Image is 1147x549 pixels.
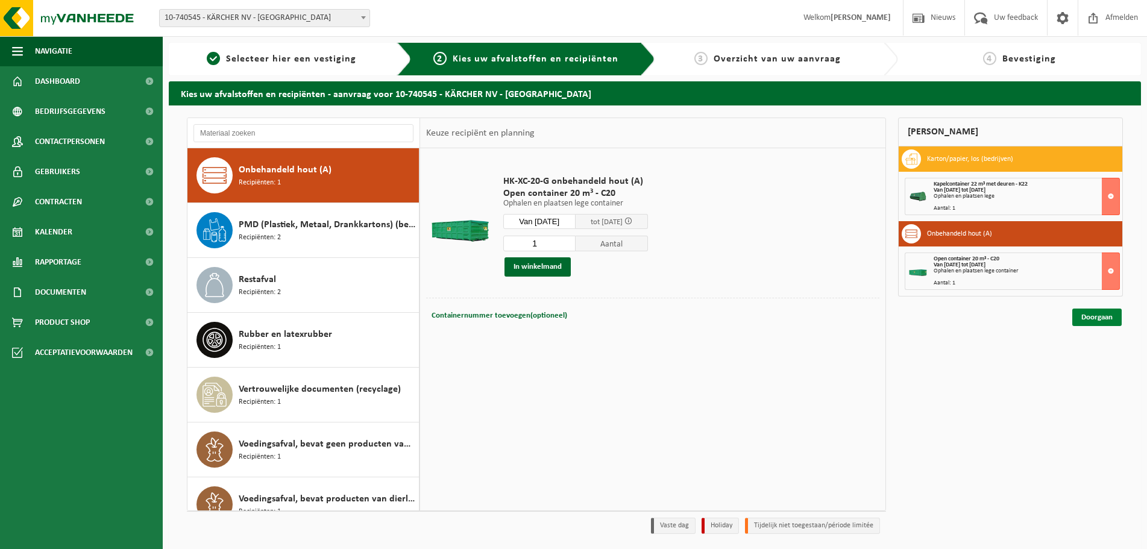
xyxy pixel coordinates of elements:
[239,342,281,353] span: Recipiënten: 1
[420,118,541,148] div: Keuze recipiënt en planning
[831,13,891,22] strong: [PERSON_NAME]
[35,96,105,127] span: Bedrijfsgegevens
[934,262,985,268] strong: Van [DATE] tot [DATE]
[503,199,648,208] p: Ophalen en plaatsen lege container
[35,66,80,96] span: Dashboard
[169,81,1141,105] h2: Kies uw afvalstoffen en recipiënten - aanvraag voor 10-740545 - KÄRCHER NV - [GEOGRAPHIC_DATA]
[35,337,133,368] span: Acceptatievoorwaarden
[983,52,996,65] span: 4
[927,149,1013,169] h3: Karton/papier, los (bedrijven)
[239,437,416,451] span: Voedingsafval, bevat geen producten van dierlijke oorsprong, onverpakt
[35,36,72,66] span: Navigatie
[239,492,416,506] span: Voedingsafval, bevat producten van dierlijke oorsprong, onverpakt, categorie 3
[187,148,420,203] button: Onbehandeld hout (A) Recipiënten: 1
[239,177,281,189] span: Recipiënten: 1
[160,10,369,27] span: 10-740545 - KÄRCHER NV - WILRIJK
[432,312,567,319] span: Containernummer toevoegen(optioneel)
[503,175,648,187] span: HK-XC-20-G onbehandeld hout (A)
[35,217,72,247] span: Kalender
[934,187,985,193] strong: Van [DATE] tot [DATE]
[934,256,999,262] span: Open container 20 m³ - C20
[175,52,388,66] a: 1Selecteer hier een vestiging
[35,307,90,337] span: Product Shop
[187,313,420,368] button: Rubber en latexrubber Recipiënten: 1
[576,236,648,251] span: Aantal
[934,205,1119,212] div: Aantal: 1
[239,232,281,243] span: Recipiënten: 2
[187,203,420,258] button: PMD (Plastiek, Metaal, Drankkartons) (bedrijven) Recipiënten: 2
[702,518,739,534] li: Holiday
[239,451,281,463] span: Recipiënten: 1
[430,307,568,324] button: Containernummer toevoegen(optioneel)
[934,181,1028,187] span: Kapelcontainer 22 m³ met deuren - K22
[35,277,86,307] span: Documenten
[207,52,220,65] span: 1
[714,54,841,64] span: Overzicht van uw aanvraag
[1002,54,1056,64] span: Bevestiging
[187,422,420,477] button: Voedingsafval, bevat geen producten van dierlijke oorsprong, onverpakt Recipiënten: 1
[159,9,370,27] span: 10-740545 - KÄRCHER NV - WILRIJK
[453,54,618,64] span: Kies uw afvalstoffen en recipiënten
[934,193,1119,199] div: Ophalen en plaatsen lege
[239,287,281,298] span: Recipiënten: 2
[35,127,105,157] span: Contactpersonen
[591,218,623,226] span: tot [DATE]
[239,272,276,287] span: Restafval
[503,214,576,229] input: Selecteer datum
[745,518,880,534] li: Tijdelijk niet toegestaan/période limitée
[187,368,420,422] button: Vertrouwelijke documenten (recyclage) Recipiënten: 1
[35,247,81,277] span: Rapportage
[651,518,696,534] li: Vaste dag
[193,124,413,142] input: Materiaal zoeken
[187,258,420,313] button: Restafval Recipiënten: 2
[187,477,420,532] button: Voedingsafval, bevat producten van dierlijke oorsprong, onverpakt, categorie 3 Recipiënten: 1
[239,327,332,342] span: Rubber en latexrubber
[927,224,992,243] h3: Onbehandeld hout (A)
[239,218,416,232] span: PMD (Plastiek, Metaal, Drankkartons) (bedrijven)
[1072,309,1122,326] a: Doorgaan
[934,268,1119,274] div: Ophalen en plaatsen lege container
[226,54,356,64] span: Selecteer hier een vestiging
[239,163,332,177] span: Onbehandeld hout (A)
[694,52,708,65] span: 3
[934,280,1119,286] div: Aantal: 1
[503,187,648,199] span: Open container 20 m³ - C20
[35,187,82,217] span: Contracten
[433,52,447,65] span: 2
[35,157,80,187] span: Gebruikers
[239,397,281,408] span: Recipiënten: 1
[504,257,571,277] button: In winkelmand
[898,118,1123,146] div: [PERSON_NAME]
[239,382,401,397] span: Vertrouwelijke documenten (recyclage)
[239,506,281,518] span: Recipiënten: 1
